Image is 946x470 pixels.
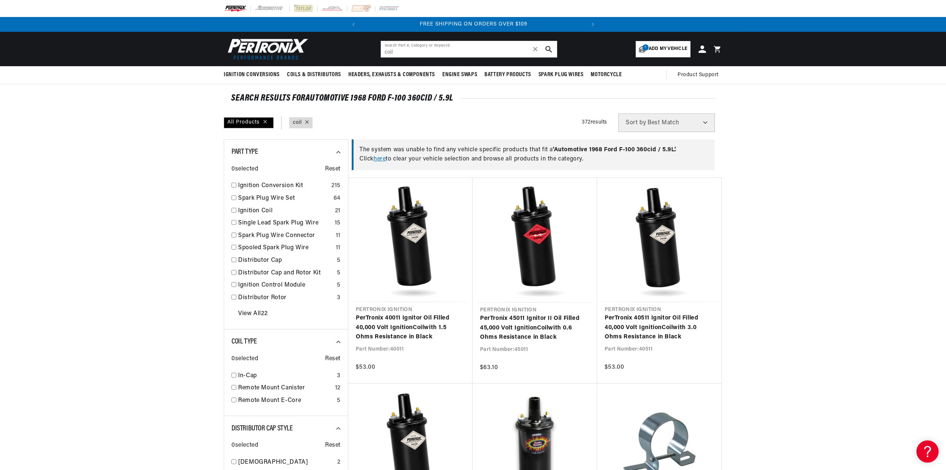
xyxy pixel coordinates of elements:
[642,44,649,51] span: 1
[205,17,741,32] slideshow-component: Translation missing: en.sections.announcements.announcement_bar
[238,268,334,278] a: Distributor Cap and Rotor Kit
[337,256,341,266] div: 5
[678,71,719,79] span: Product Support
[587,66,625,84] summary: Motorcycle
[238,383,332,393] a: Remote Mount Canister
[345,66,439,84] summary: Headers, Exhausts & Components
[356,314,465,342] a: PerTronix 40011 Ignitor Oil Filled 40,000 Volt IgnitionCoilwith 1.5 Ohms Resistance in Black
[636,41,690,57] a: 1Add my vehicle
[232,148,258,156] span: Part Type
[224,66,283,84] summary: Ignition Conversions
[374,156,386,162] a: here
[337,281,341,290] div: 5
[238,458,334,467] a: [DEMOGRAPHIC_DATA]
[538,71,584,79] span: Spark Plug Wires
[605,314,714,342] a: PerTronix 40511 Ignitor Oil Filled 40,000 Volt IgnitionCoilwith 3.0 Ohms Resistance in Black
[582,119,607,125] span: 372 results
[381,41,557,57] input: Search Part #, Category or Keyword
[231,95,715,102] div: SEARCH RESULTS FOR Automotive 1968 Ford F-100 360cid / 5.9L
[238,219,332,228] a: Single Lead Spark Plug Wire
[238,194,331,203] a: Spark Plug Wire Set
[626,120,646,126] span: Sort by
[238,181,328,191] a: Ignition Conversion Kit
[287,71,341,79] span: Coils & Distributors
[337,458,341,467] div: 2
[224,71,280,79] span: Ignition Conversions
[337,371,341,381] div: 3
[335,383,341,393] div: 12
[238,206,332,216] a: Ignition Coil
[337,293,341,303] div: 3
[238,281,334,290] a: Ignition Control Module
[649,45,687,53] span: Add my vehicle
[238,396,334,406] a: Remote Mount E-Core
[361,20,586,28] div: Announcement
[232,354,258,364] span: 0 selected
[334,194,341,203] div: 64
[553,147,676,153] span: ' Automotive 1968 Ford F-100 360cid / 5.9L '.
[325,354,341,364] span: Reset
[238,231,333,241] a: Spark Plug Wire Connector
[541,41,557,57] button: search button
[618,114,715,132] select: Sort by
[335,206,341,216] div: 21
[337,396,341,406] div: 5
[336,243,341,253] div: 11
[336,231,341,241] div: 11
[232,425,293,432] span: Distributor Cap Style
[439,66,481,84] summary: Engine Swaps
[293,119,301,127] a: coil
[481,66,535,84] summary: Battery Products
[337,268,341,278] div: 5
[678,66,722,84] summary: Product Support
[484,71,531,79] span: Battery Products
[238,243,333,253] a: Spooled Spark Plug Wire
[535,66,587,84] summary: Spark Plug Wires
[238,293,334,303] a: Distributor Rotor
[361,20,586,28] div: 2 of 2
[232,165,258,174] span: 0 selected
[335,219,341,228] div: 15
[283,66,345,84] summary: Coils & Distributors
[232,441,258,450] span: 0 selected
[585,17,600,32] button: Translation missing: en.sections.announcements.next_announcement
[238,371,334,381] a: In-Cap
[591,71,622,79] span: Motorcycle
[325,441,341,450] span: Reset
[331,181,341,191] div: 215
[348,71,435,79] span: Headers, Exhausts & Components
[224,117,274,128] div: All Products
[442,71,477,79] span: Engine Swaps
[346,17,361,32] button: Translation missing: en.sections.announcements.previous_announcement
[325,165,341,174] span: Reset
[238,309,267,319] a: View All 22
[224,36,309,62] img: Pertronix
[420,21,527,27] span: FREE SHIPPING ON ORDERS OVER $109
[480,314,590,342] a: PerTronix 45011 Ignitor II Oil Filled 45,000 Volt IgnitionCoilwith 0.6 Ohms Resistance in Black
[238,256,334,266] a: Distributor Cap
[232,338,257,345] span: Coil Type
[352,139,714,170] div: The system was unable to find any vehicle specific products that fit a Click to clear your vehicl...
